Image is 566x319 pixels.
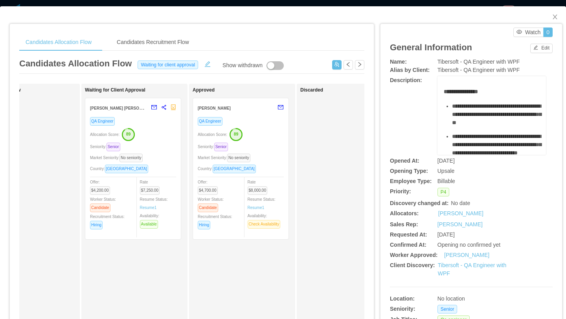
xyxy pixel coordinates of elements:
button: 89 [119,128,135,140]
span: Resume Status: [140,197,168,210]
span: Seniority: [90,145,123,149]
span: Hiring [90,221,103,229]
button: 89 [227,128,243,140]
span: [DATE] [437,158,455,164]
span: Availability: [140,214,161,226]
i: icon: close [552,14,558,20]
h1: Waiting for Client Approval [85,87,195,93]
span: Candidate [198,203,218,212]
button: 0 [543,27,553,37]
span: Seniority: [198,145,231,149]
b: Seniority: [390,306,415,312]
button: mail [274,101,284,114]
span: share-alt [161,104,167,110]
span: Billable [437,178,455,184]
span: Market Seniority: [198,156,254,160]
span: Waiting for client approval [138,60,198,69]
b: Requested At: [390,231,427,238]
b: Discovery changed at: [390,200,448,206]
b: Priority: [390,188,411,194]
div: Show withdrawn [222,61,263,70]
b: Opening Type: [390,168,428,174]
span: Available [140,220,158,229]
a: [PERSON_NAME] [438,209,483,218]
span: Country: [198,167,259,171]
button: icon: edit [201,59,214,67]
div: Candidates Allocation Flow [19,33,98,51]
span: $7,250.00 [140,186,160,195]
span: [GEOGRAPHIC_DATA] [105,165,148,173]
b: Worker Approved: [390,252,437,258]
a: [PERSON_NAME] [437,221,483,227]
b: Allocators: [390,210,419,216]
span: Senior [107,143,120,151]
button: icon: left [344,60,353,70]
button: icon: editEdit [530,44,553,53]
h1: Approved [193,87,303,93]
a: Resume1 [140,205,157,211]
strong: [PERSON_NAME] [198,106,231,110]
div: No location [437,295,519,303]
span: Worker Status: [90,197,116,210]
strong: [PERSON_NAME] [PERSON_NAME] [90,104,157,111]
div: rdw-wrapper [437,76,546,155]
button: icon: eyeWatch [513,27,544,37]
b: Employee Type: [390,178,432,184]
span: Tibersoft - QA Engineer with WPF [437,67,520,73]
b: Client Discovery: [390,262,435,268]
article: General Information [390,41,472,54]
span: No date [451,200,470,206]
b: Description: [390,77,422,83]
span: Opening no confirmed yet [437,242,500,248]
span: QA Engineer [198,117,222,126]
text: 89 [126,132,131,136]
b: Sales Rep: [390,221,418,227]
span: $4,200.00 [90,186,110,195]
a: [PERSON_NAME] [444,252,489,258]
b: Alias by Client: [390,67,430,73]
button: icon: right [355,60,364,70]
span: Senior [214,143,228,151]
span: Allocation Score: [198,132,227,137]
b: Opened At: [390,158,419,164]
span: Senior [437,305,458,313]
span: [DATE] [437,231,455,238]
a: Tibersoft - QA Engineer with WPF [438,262,507,277]
span: Country: [90,167,151,171]
span: Market Seniority: [90,156,146,160]
span: No seniority [227,154,250,162]
span: No seniority [119,154,143,162]
span: Tibersoft - QA Engineer with WPF [437,59,520,65]
h1: Discarded [300,87,410,93]
span: [GEOGRAPHIC_DATA] [213,165,256,173]
span: Candidate [90,203,110,212]
span: Check Availability [248,220,281,229]
span: $8,000.00 [248,186,268,195]
button: mail [147,101,157,114]
button: Close [544,6,566,28]
b: Location: [390,295,415,302]
b: Name: [390,59,407,65]
span: Recruitment Status: [90,214,125,227]
span: Allocation Score: [90,132,119,137]
span: robot [171,104,176,110]
article: Candidates Allocation Flow [19,57,132,70]
div: rdw-editor [444,88,540,166]
span: P4 [437,188,450,196]
span: Hiring [198,221,210,229]
span: Upsale [437,168,455,174]
span: $4,700.00 [198,186,218,195]
span: Resume Status: [248,197,276,210]
span: Offer: [90,180,113,192]
span: Recruitment Status: [198,214,232,227]
span: QA Engineer [90,117,115,126]
span: Availability: [248,214,284,226]
button: icon: usergroup-add [332,60,342,70]
span: Rate [248,180,271,192]
b: Confirmed At: [390,242,426,248]
span: Rate [140,180,163,192]
span: Worker Status: [198,197,224,210]
text: 89 [234,132,239,136]
span: Offer: [198,180,221,192]
div: Candidates Recruitment Flow [110,33,195,51]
